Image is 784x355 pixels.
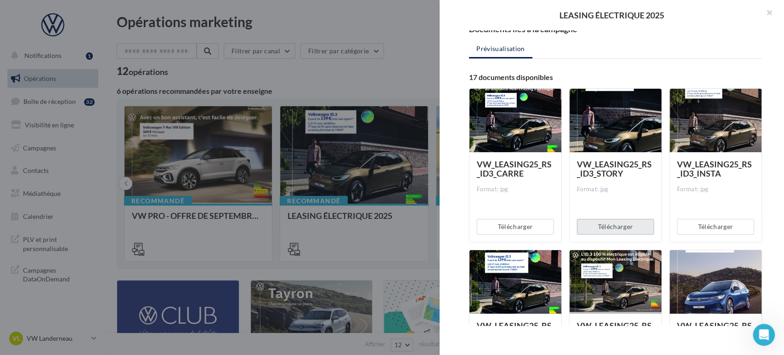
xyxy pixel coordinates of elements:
span: VW_LEASING25_RS_ID4_STORY [677,321,752,340]
div: 17 documents disponibles [469,74,762,81]
div: Format: jpg [577,185,654,194]
span: VW_LEASING25_RS_ID3_GMB [577,321,652,340]
div: Format: jpg [677,185,754,194]
span: VW_LEASING25_RS_ID3_GMB_720x720px [477,321,552,349]
div: LEASING ÉLECTRIQUE 2025 [454,11,769,19]
span: VW_LEASING25_RS_ID3_CARRE [477,159,552,178]
button: Télécharger [677,219,754,235]
span: VW_LEASING25_RS_ID3_STORY [577,159,652,178]
div: Format: jpg [477,185,554,194]
iframe: Intercom live chat [753,324,775,346]
span: VW_LEASING25_RS_ID3_INSTA [677,159,752,178]
button: Télécharger [577,219,654,235]
div: Documents liés à la campagne [469,25,612,33]
button: Télécharger [477,219,554,235]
